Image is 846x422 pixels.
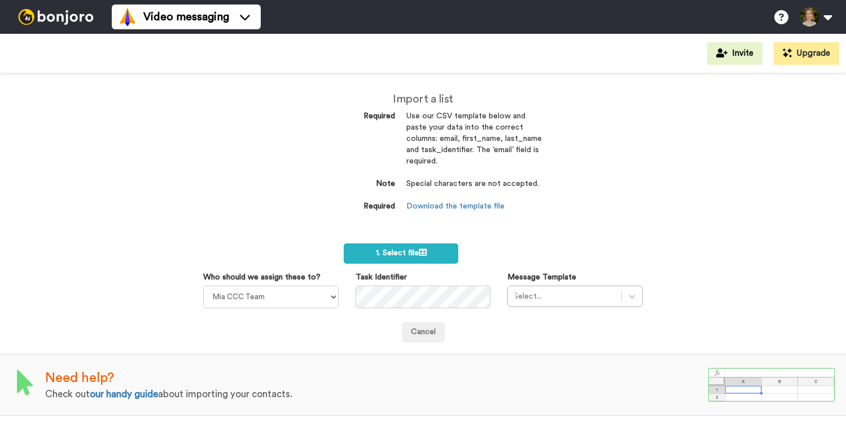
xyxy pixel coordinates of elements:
[203,272,321,283] label: Who should we assign these to?
[406,111,542,179] dd: Use our CSV template below and paste your data into the correct columns: email, first_name, last_...
[707,42,762,65] button: Invite
[406,179,542,201] dd: Special characters are not accepted.
[507,272,576,283] label: Message Template
[45,368,708,388] div: Need help?
[376,249,427,257] span: 1. Select file
[356,272,407,283] label: Task Identifier
[90,389,158,399] a: our handy guide
[305,93,542,105] h2: Import a list
[774,42,839,65] button: Upgrade
[14,9,98,25] img: bj-logo-header-white.svg
[402,322,445,343] a: Cancel
[143,9,229,25] span: Video messaging
[305,179,395,190] dt: Note
[45,388,708,401] div: Check out about importing your contacts.
[119,8,137,26] img: vm-color.svg
[305,111,395,122] dt: Required
[305,201,395,212] dt: Required
[406,202,505,210] a: Download the template file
